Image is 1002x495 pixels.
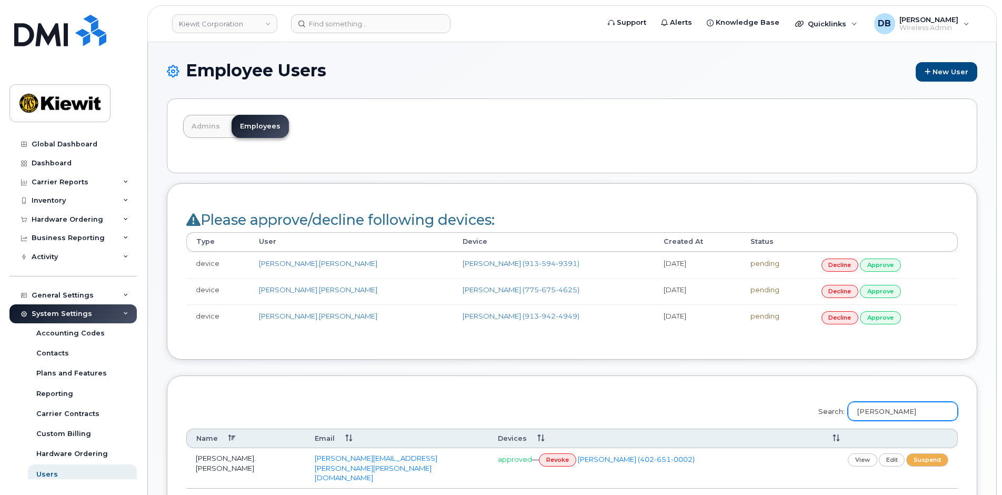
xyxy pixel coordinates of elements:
[463,259,579,268] a: [PERSON_NAME] (913-594-9391)
[259,285,377,294] a: [PERSON_NAME].[PERSON_NAME]
[186,304,249,331] td: device
[821,259,859,272] a: decline
[453,232,654,251] th: Device
[860,311,901,324] a: approve
[654,278,741,304] td: [DATE]
[860,285,901,298] a: approve
[463,285,579,294] a: [PERSON_NAME] (775-675-4625)
[259,259,377,268] a: [PERSON_NAME].[PERSON_NAME]
[741,232,812,251] th: Status
[956,449,994,487] iframe: Messenger Launcher
[463,312,579,320] a: [PERSON_NAME] (913-942-4949)
[654,232,741,251] th: Created At
[315,454,437,482] a: [PERSON_NAME][EMAIL_ADDRESS][PERSON_NAME][PERSON_NAME][DOMAIN_NAME]
[186,212,958,228] h2: Please approve/decline following devices:
[186,278,249,304] td: device
[860,259,901,272] a: approve
[488,429,812,448] th: Devices: activate to sort column ascending
[183,115,228,138] a: Admins
[539,453,576,467] a: revoke
[654,304,741,331] td: [DATE]
[741,252,812,278] td: pending
[498,455,532,463] span: approved
[848,402,958,421] input: Search:
[821,311,859,324] a: decline
[848,453,877,467] a: view
[305,429,488,448] th: Email: activate to sort column ascending
[906,453,948,467] a: suspend
[821,285,859,298] a: decline
[578,455,695,463] a: [PERSON_NAME] (402-651-0002)
[811,395,958,424] label: Search:
[916,62,977,82] a: New User
[186,429,305,448] th: Name: activate to sort column descending
[259,312,377,320] a: [PERSON_NAME].[PERSON_NAME]
[186,448,305,489] td: [PERSON_NAME].[PERSON_NAME]
[741,304,812,331] td: pending
[654,252,741,278] td: [DATE]
[879,453,905,467] a: edit
[232,115,289,138] a: Employees
[167,61,977,82] h1: Employee Users
[741,278,812,304] td: pending
[488,448,812,489] td: —
[186,252,249,278] td: device
[813,429,958,448] th: : activate to sort column ascending
[186,232,249,251] th: Type
[249,232,453,251] th: User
